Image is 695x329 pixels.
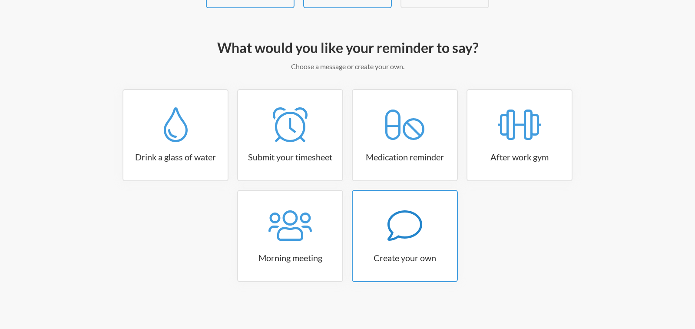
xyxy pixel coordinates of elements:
h3: Drink a glass of water [123,151,228,163]
h3: Medication reminder [353,151,457,163]
h2: What would you like your reminder to say? [96,39,599,57]
p: Choose a message or create your own. [96,61,599,72]
h3: Create your own [353,252,457,264]
h3: After work gym [467,151,572,163]
h3: Morning meeting [238,252,342,264]
h3: Submit your timesheet [238,151,342,163]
